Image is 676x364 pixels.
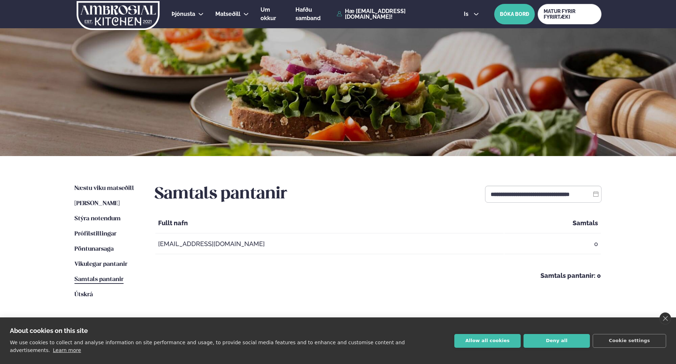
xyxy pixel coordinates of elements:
button: is [458,11,485,17]
span: Þjónusta [172,11,195,17]
a: Hafðu samband [295,6,333,23]
button: Deny all [524,334,590,348]
td: [EMAIL_ADDRESS][DOMAIN_NAME] [155,234,504,254]
a: Útskrá [74,291,93,299]
td: 0 [504,234,601,254]
th: Fullt nafn [155,213,504,233]
a: Prófílstillingar [74,230,116,238]
a: Þjónusta [172,10,195,18]
strong: About cookies on this site [10,327,88,334]
a: Hæ [EMAIL_ADDRESS][DOMAIN_NAME]! [337,8,448,20]
a: [PERSON_NAME] [74,199,120,208]
a: MATUR FYRIR FYRIRTÆKI [538,4,602,24]
a: Vikulegar pantanir [74,260,127,269]
a: Samtals pantanir [74,275,124,284]
strong: Samtals pantanir: 0 [540,272,601,279]
a: Stýra notendum [74,215,121,223]
span: Samtals pantanir [74,276,124,282]
a: Næstu viku matseðill [74,184,134,193]
span: Vikulegar pantanir [74,261,127,267]
button: BÓKA BORÐ [494,4,535,24]
h2: Samtals pantanir [155,184,287,204]
span: is [464,11,471,17]
a: Um okkur [261,6,284,23]
img: logo [76,1,160,30]
span: Stýra notendum [74,216,121,222]
span: Hafðu samband [295,6,321,22]
span: [PERSON_NAME] [74,201,120,207]
span: Pöntunarsaga [74,246,114,252]
th: Samtals [504,213,601,233]
a: Learn more [53,347,81,353]
button: Cookie settings [593,334,666,348]
a: close [659,312,671,324]
span: Næstu viku matseðill [74,185,134,191]
p: We use cookies to collect and analyse information on site performance and usage, to provide socia... [10,340,405,353]
span: Matseðill [215,11,240,17]
span: Útskrá [74,292,93,298]
button: Allow all cookies [454,334,521,348]
a: Matseðill [215,10,240,18]
span: Prófílstillingar [74,231,116,237]
span: Um okkur [261,6,276,22]
a: Pöntunarsaga [74,245,114,253]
